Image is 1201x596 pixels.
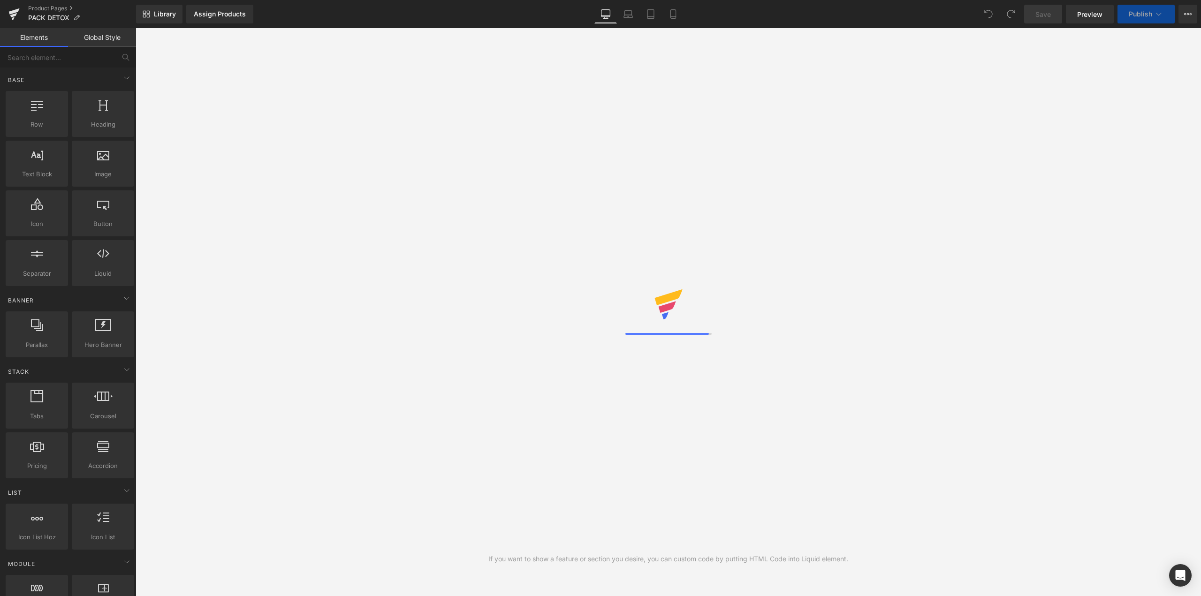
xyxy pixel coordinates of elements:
[1066,5,1114,23] a: Preview
[8,461,65,471] span: Pricing
[8,219,65,229] span: Icon
[594,5,617,23] a: Desktop
[75,269,131,279] span: Liquid
[8,340,65,350] span: Parallax
[662,5,684,23] a: Mobile
[1035,9,1051,19] span: Save
[488,554,848,564] div: If you want to show a feature or section you desire, you can custom code by putting HTML Code int...
[7,296,35,305] span: Banner
[154,10,176,18] span: Library
[639,5,662,23] a: Tablet
[8,269,65,279] span: Separator
[1169,564,1192,587] div: Open Intercom Messenger
[7,488,23,497] span: List
[617,5,639,23] a: Laptop
[28,14,69,22] span: PACK DETOX
[68,28,136,47] a: Global Style
[194,10,246,18] div: Assign Products
[7,367,30,376] span: Stack
[1002,5,1020,23] button: Redo
[1077,9,1102,19] span: Preview
[75,532,131,542] span: Icon List
[75,461,131,471] span: Accordion
[28,5,136,12] a: Product Pages
[1178,5,1197,23] button: More
[75,340,131,350] span: Hero Banner
[1117,5,1175,23] button: Publish
[75,411,131,421] span: Carousel
[75,120,131,129] span: Heading
[8,120,65,129] span: Row
[136,5,182,23] a: New Library
[1129,10,1152,18] span: Publish
[75,169,131,179] span: Image
[7,75,25,84] span: Base
[7,559,36,568] span: Module
[8,411,65,421] span: Tabs
[75,219,131,229] span: Button
[8,532,65,542] span: Icon List Hoz
[8,169,65,179] span: Text Block
[979,5,998,23] button: Undo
